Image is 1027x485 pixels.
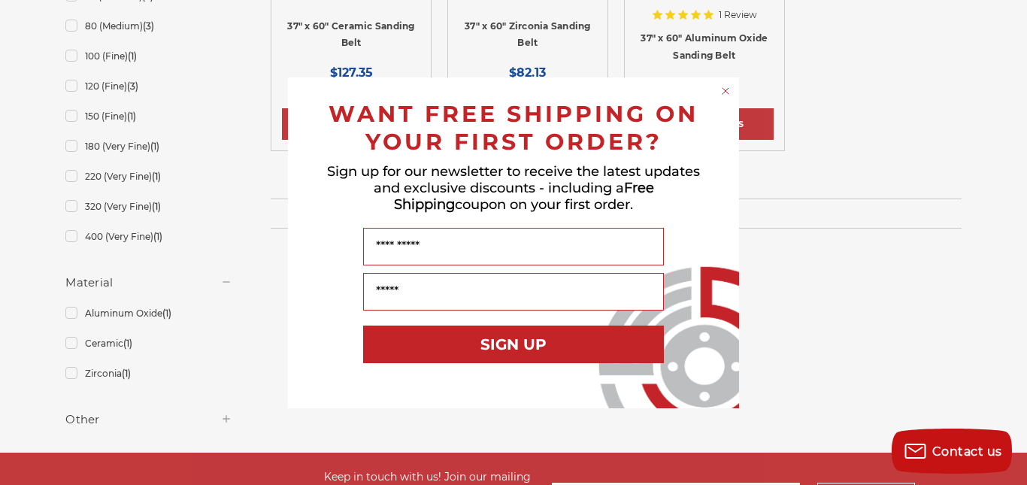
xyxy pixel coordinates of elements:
button: Close dialog [718,83,733,99]
button: Contact us [892,429,1012,474]
button: SIGN UP [363,326,664,363]
span: Contact us [932,444,1002,459]
span: Free Shipping [394,180,654,213]
span: Sign up for our newsletter to receive the latest updates and exclusive discounts - including a co... [327,163,700,213]
span: WANT FREE SHIPPING ON YOUR FIRST ORDER? [329,100,698,156]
